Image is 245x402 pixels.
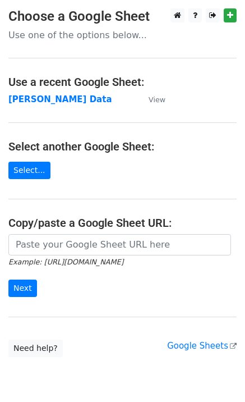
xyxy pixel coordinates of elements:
h4: Use a recent Google Sheet: [8,75,237,89]
a: Google Sheets [167,341,237,351]
small: View [149,95,165,104]
h4: Copy/paste a Google Sheet URL: [8,216,237,230]
h4: Select another Google Sheet: [8,140,237,153]
a: [PERSON_NAME] Data [8,94,112,104]
a: Select... [8,162,50,179]
small: Example: [URL][DOMAIN_NAME] [8,258,123,266]
h3: Choose a Google Sheet [8,8,237,25]
p: Use one of the options below... [8,29,237,41]
input: Next [8,280,37,297]
a: Need help? [8,340,63,357]
a: View [137,94,165,104]
input: Paste your Google Sheet URL here [8,234,231,255]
